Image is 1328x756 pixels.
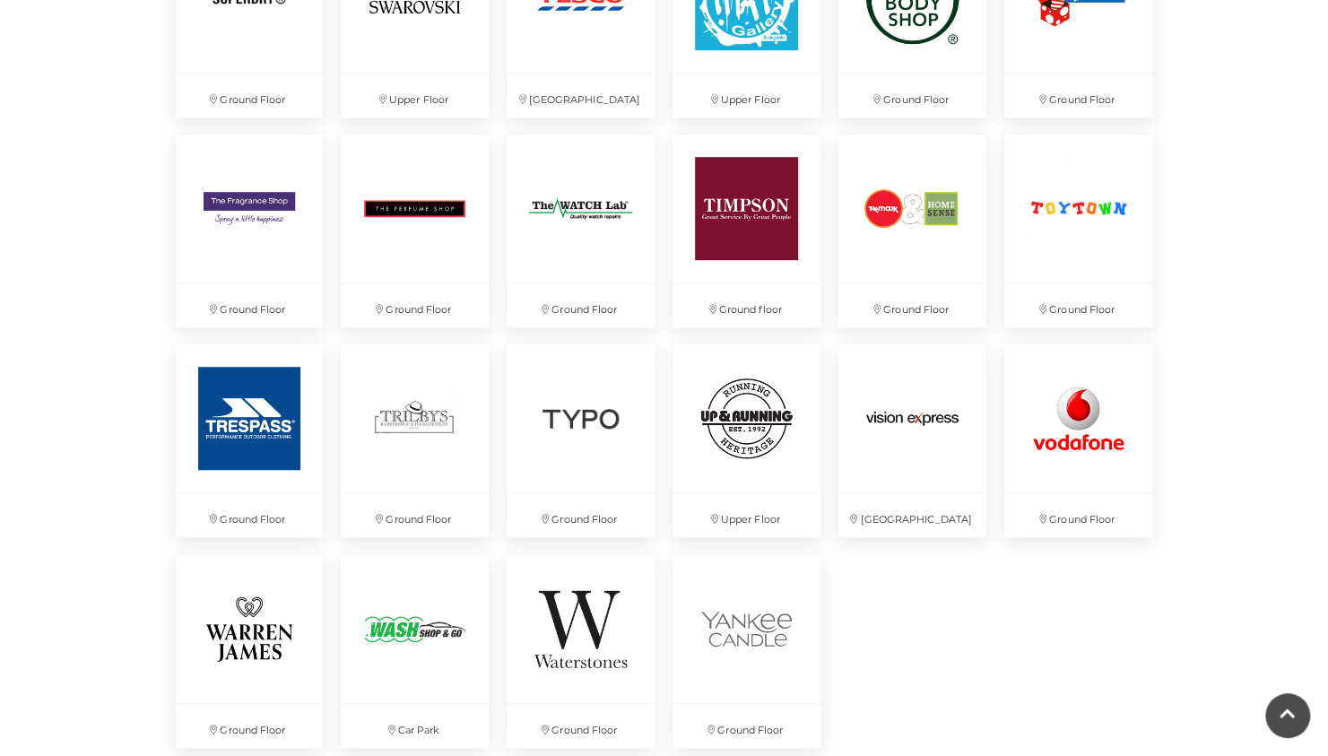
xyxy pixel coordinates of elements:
[176,283,324,327] p: Ground Floor
[838,283,986,327] p: Ground Floor
[1004,74,1152,117] p: Ground Floor
[167,126,333,336] a: Ground Floor
[498,126,664,336] a: The Watch Lab at Festival Place, Basingstoke. Ground Floor
[176,493,324,537] p: Ground Floor
[507,135,655,282] img: The Watch Lab at Festival Place, Basingstoke.
[995,335,1161,546] a: Ground Floor
[341,704,489,748] p: Car Park
[507,493,655,537] p: Ground Floor
[341,283,489,327] p: Ground Floor
[838,74,986,117] p: Ground Floor
[838,493,986,537] p: [GEOGRAPHIC_DATA]
[176,704,324,748] p: Ground Floor
[507,704,655,748] p: Ground Floor
[829,335,995,546] a: [GEOGRAPHIC_DATA]
[498,335,664,546] a: Ground Floor
[664,126,829,336] a: Ground floor
[507,74,655,117] p: [GEOGRAPHIC_DATA]
[341,555,489,703] img: Wash Shop and Go, Basingstoke, Festival Place, Hampshire
[664,335,829,546] a: Up & Running at Festival Place Upper Floor
[829,126,995,336] a: Ground Floor
[341,493,489,537] p: Ground Floor
[673,74,820,117] p: Upper Floor
[167,335,333,546] a: Ground Floor
[341,74,489,117] p: Upper Floor
[673,493,820,537] p: Upper Floor
[995,126,1161,336] a: Ground Floor
[673,704,820,748] p: Ground Floor
[673,344,820,492] img: Up & Running at Festival Place
[1004,493,1152,537] p: Ground Floor
[507,283,655,327] p: Ground Floor
[176,74,324,117] p: Ground Floor
[332,335,498,546] a: Ground Floor
[1004,283,1152,327] p: Ground Floor
[332,126,498,336] a: Ground Floor
[673,283,820,327] p: Ground floor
